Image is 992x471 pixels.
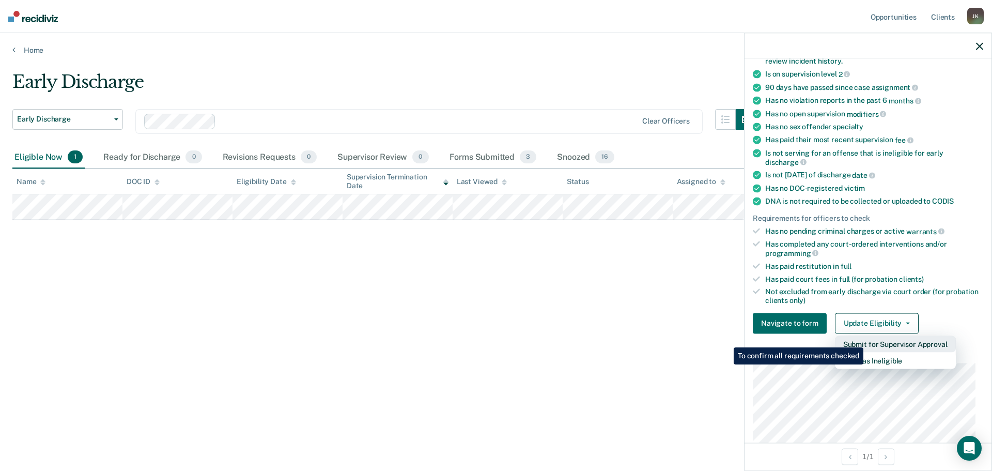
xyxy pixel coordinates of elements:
[765,109,983,118] div: Has no open supervision
[335,146,431,169] div: Supervisor Review
[957,436,982,461] div: Open Intercom Messenger
[567,177,589,186] div: Status
[677,177,725,186] div: Assigned to
[765,262,983,270] div: Has paid restitution in
[520,150,536,164] span: 3
[835,336,956,352] button: Submit for Supervisor Approval
[765,184,983,192] div: Has no DOC-registered
[839,70,850,78] span: 2
[932,196,954,205] span: CODIS
[765,158,807,166] span: discharge
[789,296,805,305] span: only)
[745,443,991,470] div: 1 / 1
[8,11,58,22] img: Recidiviz
[221,146,319,169] div: Revisions Requests
[595,150,614,164] span: 16
[765,240,983,257] div: Has completed any court-ordered interventions and/or
[833,123,863,131] span: specialty
[967,8,984,24] div: J K
[872,83,918,92] span: assignment
[765,69,983,79] div: Is on supervision level
[12,71,756,101] div: Early Discharge
[852,171,875,179] span: date
[765,96,983,105] div: Has no violation reports in the past 6
[765,287,983,305] div: Not excluded from early discharge via court order (for probation clients
[127,177,160,186] div: DOC ID
[844,184,865,192] span: victim
[12,146,85,169] div: Eligible Now
[835,313,919,333] button: Update Eligibility
[899,275,924,283] span: clients)
[765,83,983,92] div: 90 days have passed since case
[765,226,983,236] div: Has no pending criminal charges or active
[765,249,818,257] span: programming
[12,45,980,55] a: Home
[753,214,983,222] div: Requirements for officers to check
[765,148,983,166] div: Is not serving for an offense that is ineligible for early
[765,275,983,283] div: Has paid court fees in full (for probation
[765,135,983,145] div: Has paid their most recent supervision
[842,448,858,465] button: Previous Opportunity
[841,262,851,270] span: full
[237,177,296,186] div: Eligibility Date
[642,117,690,126] div: Clear officers
[765,171,983,180] div: Is not [DATE] of discharge
[68,150,83,164] span: 1
[457,177,507,186] div: Last Viewed
[889,96,921,104] span: months
[753,350,983,359] dt: Supervision
[185,150,202,164] span: 0
[906,227,944,235] span: warrants
[447,146,539,169] div: Forms Submitted
[17,177,45,186] div: Name
[895,136,913,144] span: fee
[347,173,448,190] div: Supervision Termination Date
[765,196,983,205] div: DNA is not required to be collected or uploaded to
[17,115,110,124] span: Early Discharge
[101,146,204,169] div: Ready for Discharge
[555,146,616,169] div: Snoozed
[753,313,831,333] a: Navigate to form link
[878,448,894,465] button: Next Opportunity
[753,313,827,333] button: Navigate to form
[765,123,983,131] div: Has no sex offender
[835,352,956,369] button: Mark as Ineligible
[847,110,887,118] span: modifiers
[301,150,317,164] span: 0
[412,150,428,164] span: 0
